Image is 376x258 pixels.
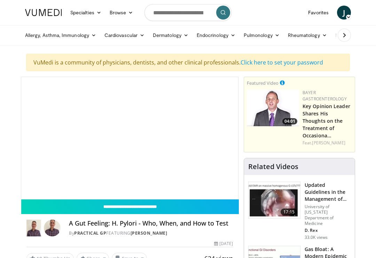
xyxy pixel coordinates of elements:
h4: A Gut Feeling: H. Pylori - Who, When, and How to Test [69,220,233,227]
a: Practical GP [74,230,106,236]
img: Practical GP [26,220,41,236]
p: University of [US_STATE] Department of Medicine [305,204,351,226]
a: [PERSON_NAME] [131,230,167,236]
a: Allergy, Asthma, Immunology [21,28,100,42]
img: dfcfcb0d-b871-4e1a-9f0c-9f64970f7dd8.150x105_q85_crop-smart_upscale.jpg [249,182,300,218]
a: Browse [105,6,138,20]
a: Key Opinion Leader Shares His Thoughts on the Treatment of Occasiona… [303,103,350,139]
input: Search topics, interventions [144,4,232,21]
h4: Related Videos [248,162,298,171]
a: Rheumatology [284,28,331,42]
span: 04:01 [282,118,297,124]
small: Featured Video [247,80,279,86]
a: 17:15 Updated Guidelines in the Management of Large Colon Polyps: Inspecti… University of [US_STA... [248,182,351,240]
a: J [337,6,351,20]
a: Favorites [304,6,333,20]
img: VuMedi Logo [25,9,62,16]
div: Feat. [303,140,352,146]
p: 33.0K views [305,235,328,240]
img: 9828b8df-38ad-4333-b93d-bb657251ca89.png.150x105_q85_crop-smart_upscale.png [247,90,299,126]
video-js: Video Player [21,77,238,199]
a: Specialties [66,6,105,20]
a: Dermatology [149,28,193,42]
img: Avatar [44,220,61,236]
h3: Updated Guidelines in the Management of Large Colon Polyps: Inspecti… [305,182,351,203]
a: Click here to set your password [241,59,323,66]
a: Endocrinology [193,28,240,42]
p: D. Rex [305,228,351,233]
span: 17:15 [281,208,297,215]
a: [PERSON_NAME] [312,140,345,146]
a: 04:01 [247,90,299,126]
a: Cardiovascular [100,28,149,42]
a: Pulmonology [240,28,284,42]
a: Bayer Gastroenterology [303,90,347,102]
div: [DATE] [214,241,233,247]
div: By FEATURING [69,230,233,236]
div: VuMedi is a community of physicians, dentists, and other clinical professionals. [26,54,350,71]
